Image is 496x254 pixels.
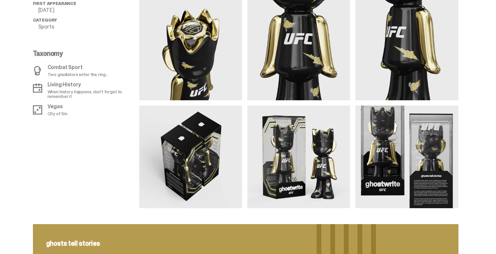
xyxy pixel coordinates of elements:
[48,104,67,109] p: Vegas
[48,82,135,87] p: Living History
[48,72,109,77] p: Two gladiators enter the ring...
[46,240,445,247] p: ghosts tell stories
[38,24,139,30] p: Sports
[48,65,109,70] p: Combat Sport
[355,106,458,208] img: media gallery image
[33,17,57,23] span: Category
[33,50,135,57] p: Taxonomy
[38,8,139,13] p: [DATE]
[48,89,135,99] p: When history happens, don't forget to remember it.
[33,1,76,6] span: First Appearance
[48,111,67,116] p: City of Sin
[247,106,350,208] img: media gallery image
[139,106,242,208] img: media gallery image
